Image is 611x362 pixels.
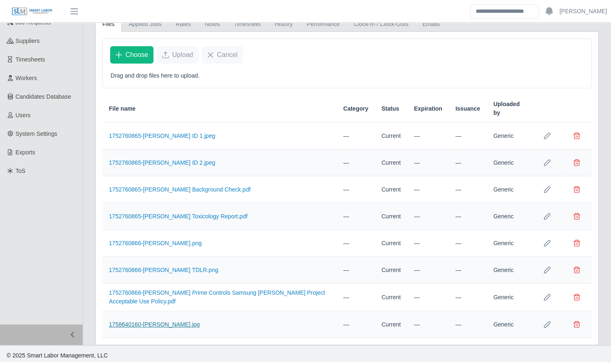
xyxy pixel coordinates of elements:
td: Current [375,123,408,149]
td: — [449,230,487,257]
td: Current [375,311,408,338]
span: Users [16,112,31,118]
button: Cancel [202,46,243,64]
span: System Settings [16,130,57,137]
span: Uploaded by [493,100,526,117]
button: Delete file [569,316,585,333]
button: Upload [157,46,198,64]
td: Current [375,257,408,284]
a: Emails [415,16,447,32]
td: — [449,149,487,176]
span: Exports [16,149,35,156]
td: — [449,176,487,203]
button: Delete file [569,154,585,171]
button: Delete file [569,262,585,278]
a: [PERSON_NAME] [559,7,607,16]
td: — [407,311,448,338]
a: 1752760865-[PERSON_NAME] ID 1.jpeg [109,132,215,139]
td: — [449,284,487,311]
button: Delete file [569,235,585,251]
span: File name [109,104,136,113]
td: Generic [487,123,532,149]
td: — [407,257,448,284]
a: 1752760866-[PERSON_NAME] Prime Controls Samsung [PERSON_NAME] Project Acceptable Use Policy.pdf [109,289,325,305]
a: 1752760866-[PERSON_NAME] TDLR.png [109,267,218,273]
button: Delete file [569,289,585,305]
a: Files [95,16,122,32]
p: Drag and drop files here to upload. [111,71,583,80]
td: Current [375,176,408,203]
a: 1752760866-[PERSON_NAME].png [109,240,202,246]
span: Category [343,104,368,113]
span: Timesheets [16,56,45,63]
td: Current [375,149,408,176]
td: — [449,257,487,284]
button: Choose [110,46,153,64]
td: — [337,284,375,311]
a: 1758640160-[PERSON_NAME].jpg [109,321,200,328]
a: History [268,16,300,32]
td: — [407,149,448,176]
td: — [337,123,375,149]
button: Row Edit [539,235,555,251]
td: — [407,284,448,311]
span: Status [382,104,399,113]
td: — [407,176,448,203]
td: — [337,176,375,203]
img: SLM Logo [12,7,53,16]
td: — [449,203,487,230]
td: — [407,203,448,230]
td: — [449,311,487,338]
td: Generic [487,257,532,284]
td: — [337,203,375,230]
button: Row Edit [539,208,555,225]
a: 1752760865-[PERSON_NAME] ID 2.jpeg [109,159,215,166]
button: Row Edit [539,128,555,144]
span: ToS [16,168,26,174]
button: Row Edit [539,289,555,305]
td: Generic [487,311,532,338]
button: Row Edit [539,181,555,198]
td: — [337,257,375,284]
button: Row Edit [539,316,555,333]
a: Performance [300,16,347,32]
span: Choose [125,50,148,60]
td: Generic [487,203,532,230]
span: Suppliers [16,38,40,44]
td: — [407,230,448,257]
span: Cancel [217,50,238,60]
td: — [337,230,375,257]
span: © 2025 Smart Labor Management, LLC [7,352,108,359]
span: Expiration [414,104,442,113]
a: Applied Jobs [122,16,169,32]
button: Row Edit [539,154,555,171]
a: 1752760865-[PERSON_NAME] Background Check.pdf [109,186,250,193]
td: — [407,123,448,149]
a: Clock-In / Clock-Outs [347,16,415,32]
td: Current [375,284,408,311]
input: Search [470,4,539,19]
td: Current [375,203,408,230]
button: Delete file [569,181,585,198]
a: Notes [198,16,227,32]
td: — [337,149,375,176]
button: Delete file [569,208,585,225]
span: Candidates Database [16,93,71,100]
button: Row Edit [539,262,555,278]
td: — [337,311,375,338]
span: Upload [172,50,193,60]
a: Rates [169,16,198,32]
td: Generic [487,230,532,257]
td: Generic [487,149,532,176]
td: Generic [487,176,532,203]
td: — [449,123,487,149]
span: Issuance [455,104,480,113]
span: Workers [16,75,37,81]
button: Delete file [569,128,585,144]
a: Timesheet [227,16,268,32]
td: Current [375,230,408,257]
a: 1752760865-[PERSON_NAME] Toxicology Report.pdf [109,213,248,220]
td: Generic [487,284,532,311]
